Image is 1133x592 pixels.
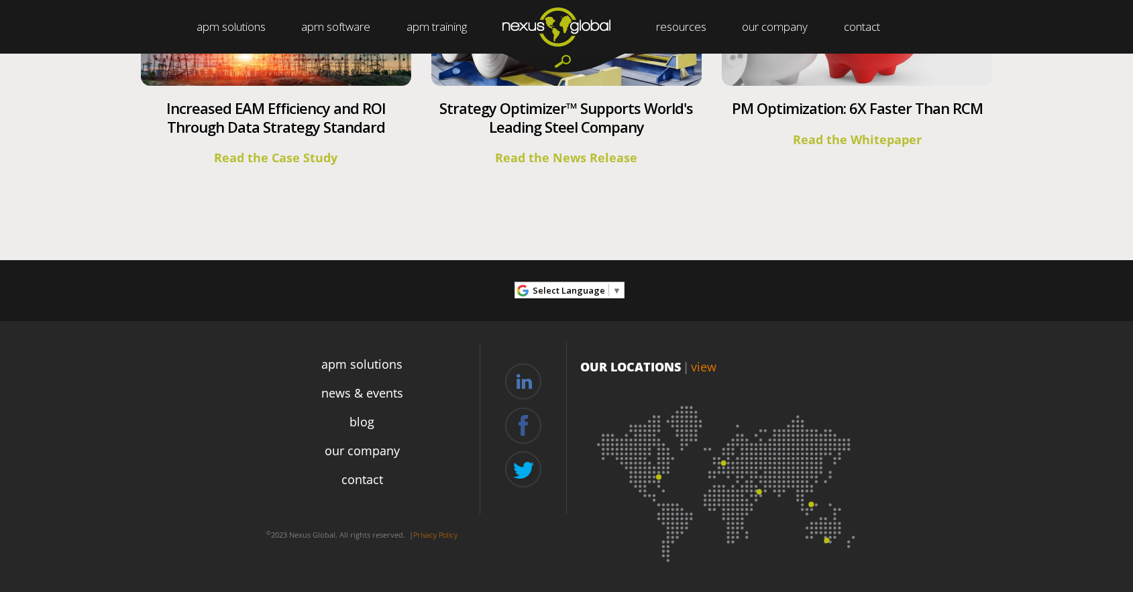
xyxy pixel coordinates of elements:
a: Select Language​ [533,280,621,301]
a: Read the Whitepaper [793,131,922,147]
a: view [691,359,716,375]
a: Strategy Optimizer™ Supports World's Leading Steel Company [439,98,693,137]
a: Privacy Policy [413,530,457,540]
a: Read the Case Study [214,150,337,166]
a: blog [349,413,374,431]
span: ​ [608,284,609,296]
div: Navigation Menu [245,350,480,519]
a: our company [325,442,400,460]
sup: © [266,529,271,536]
a: Read the News Release [495,150,637,166]
span: Select Language [533,284,605,296]
a: apm solutions [321,355,402,373]
a: contact [341,471,383,489]
a: Increased EAM Efficiency and ROI Through Data Strategy Standard [166,98,386,137]
p: OUR LOCATIONS [580,358,875,375]
img: Location map [580,389,875,570]
span: ▼ [612,284,621,296]
a: news & events [321,384,403,402]
p: 2023 Nexus Global. All rights reserved. | [245,524,480,546]
span: | [683,359,689,375]
a: PM Optimization: 6X Faster Than RCM [732,98,983,118]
